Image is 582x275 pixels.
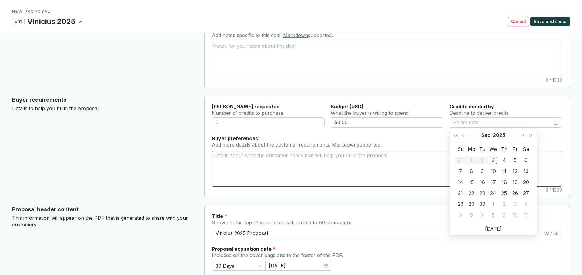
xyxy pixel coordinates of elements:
div: 25 [500,189,508,197]
td: 2025-10-02 [499,199,510,209]
span: Save and close [534,19,567,25]
td: 2025-10-07 [477,209,488,220]
td: 2025-09-17 [488,177,499,188]
div: 18 [500,178,508,186]
input: Select date [269,262,322,270]
td: 2025-10-05 [455,209,466,220]
td: 2025-09-01 [466,155,477,166]
td: 2025-09-25 [499,188,510,199]
td: 2025-09-07 [455,166,466,177]
button: Cancel [508,17,529,26]
td: 2025-10-04 [520,199,531,209]
td: 2025-09-19 [510,177,520,188]
td: 2025-09-08 [466,166,477,177]
span: Number of credits to purchase [212,110,283,116]
button: Last year (Control + left) [452,129,460,141]
td: 2025-09-30 [477,199,488,209]
td: 2025-10-08 [488,209,499,220]
td: 2025-09-15 [466,177,477,188]
div: 17 [490,178,497,186]
div: 9 [479,168,486,175]
td: 2025-09-29 [466,199,477,209]
p: This information will appear on the PDF that is generated to share with your customers. [12,215,195,228]
label: Proposal expiration date [212,246,276,252]
td: 2025-09-20 [520,177,531,188]
div: 12 [511,168,519,175]
div: 2 [479,157,486,164]
td: 2025-10-10 [510,209,520,220]
div: 23 [479,189,486,197]
div: 20 [522,178,530,186]
button: Next month (PageDown) [519,129,527,141]
td: 2025-09-10 [488,166,499,177]
p: v01 [12,18,25,25]
td: 2025-09-04 [499,155,510,166]
span: What the buyer is willing to spend [331,110,409,116]
span: Deadline to deliver credits [450,110,509,116]
span: supported. [357,142,382,148]
span: Add notes specific to this deal. [212,32,283,38]
td: 2025-09-06 [520,155,531,166]
div: 5 [511,157,519,164]
p: Proposal header content [12,205,195,214]
td: 2025-09-14 [455,177,466,188]
p: Buyer requirements [12,96,195,104]
button: Choose a year [493,129,505,141]
div: 4 [522,200,530,208]
th: Sa [520,144,531,155]
a: Markdown [332,142,357,148]
div: 11 [522,211,530,219]
div: 6 [468,211,475,219]
span: Add more details about the customer requirements. [212,142,332,148]
td: 2025-09-18 [499,177,510,188]
td: 2025-09-03 [488,155,499,166]
button: Next year (Control + right) [527,129,534,141]
td: 2025-10-01 [488,199,499,209]
div: 28 [457,200,464,208]
div: 7 [457,168,464,175]
div: 31 [457,157,464,164]
div: 8 [468,168,475,175]
div: 10 [490,168,497,175]
td: 2025-09-27 [520,188,531,199]
div: 29 [468,200,475,208]
p: Vinicius 2025 [27,16,76,27]
td: 2025-10-09 [499,209,510,220]
div: 21 [457,189,464,197]
div: 10 [511,211,519,219]
td: 2025-09-22 [466,188,477,199]
td: 2025-09-23 [477,188,488,199]
td: 2025-09-28 [455,199,466,209]
div: 24 [490,189,497,197]
div: 19 [511,178,519,186]
p: NEW PROPOSAL [12,9,570,14]
div: 30 [479,200,486,208]
div: 1 [490,200,497,208]
td: 2025-09-09 [477,166,488,177]
td: 2025-09-05 [510,155,520,166]
p: Details to help you build the proposal. [12,105,195,112]
span: supported. [308,32,333,38]
div: 1 [468,157,475,164]
td: 2025-09-02 [477,155,488,166]
th: Tu [477,144,488,155]
div: 4 [500,157,508,164]
td: 2025-10-06 [466,209,477,220]
div: 16 [479,178,486,186]
span: Included on the cover page and in the footer of the PDF. [212,252,343,258]
label: Credits needed by [450,103,494,110]
input: Select date [453,119,553,127]
div: 11 [500,168,508,175]
th: Mo [466,144,477,155]
div: 14 [457,178,464,186]
button: Choose a month [481,129,490,141]
td: 2025-09-21 [455,188,466,199]
div: 13 [522,168,530,175]
td: 2025-09-13 [520,166,531,177]
td: 2025-10-11 [520,209,531,220]
span: 30 Days [216,261,262,270]
td: 2025-10-03 [510,199,520,209]
span: Budget (USD) [331,104,363,110]
th: Su [455,144,466,155]
td: 2025-08-31 [455,155,466,166]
